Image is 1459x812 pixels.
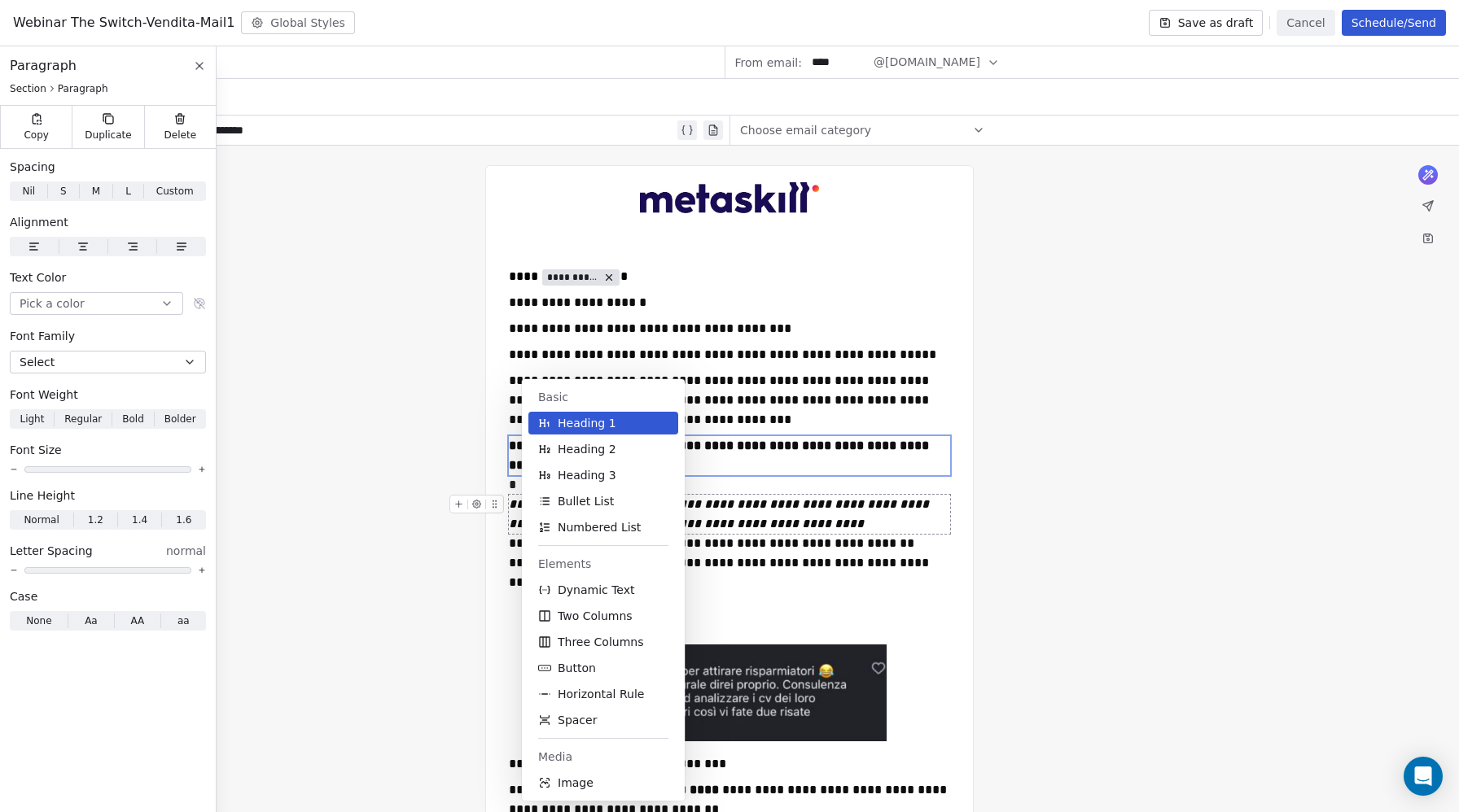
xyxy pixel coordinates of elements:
[241,11,355,34] button: Global Styles
[10,82,46,95] span: Section
[558,608,633,624] span: Two Columns
[558,441,616,457] span: Heading 2
[528,683,678,705] button: Horizontal Rule
[125,184,131,199] span: L
[166,543,206,559] span: normal
[13,13,234,33] span: Webinar The Switch-Vendita-Mail1
[528,516,678,539] button: Numbered List
[538,389,668,405] span: Basic
[10,56,77,76] span: Paragraph
[164,412,196,426] span: Bolder
[528,605,678,627] button: Two Columns
[85,129,131,142] span: Duplicate
[26,613,51,628] span: None
[10,292,183,315] button: Pick a color
[528,657,678,679] button: Button
[558,519,641,535] span: Numbered List
[10,487,75,504] span: Line Height
[10,328,75,344] span: Font Family
[874,54,980,71] span: @[DOMAIN_NAME]
[60,184,67,199] span: S
[528,412,678,434] button: Heading 1
[528,490,678,513] button: Bullet List
[1149,10,1264,36] button: Save as draft
[20,354,55,370] span: Select
[735,55,802,71] span: From email:
[528,709,678,731] button: Spacer
[58,82,108,95] span: Paragraph
[558,686,644,702] span: Horizontal Rule
[528,578,678,601] button: Dynamic Text
[558,712,597,728] span: Spacer
[558,634,643,650] span: Three Columns
[10,543,93,559] span: Letter Spacing
[538,556,668,572] span: Elements
[22,184,35,199] span: Nil
[132,513,147,527] span: 1.4
[558,582,635,598] span: Dynamic Text
[85,613,98,628] span: Aa
[10,588,37,605] span: Case
[1342,10,1446,36] button: Schedule/Send
[528,438,678,461] button: Heading 2
[558,467,616,483] span: Heading 3
[528,771,678,794] button: Image
[130,613,144,628] span: AA
[88,513,103,527] span: 1.2
[176,513,191,527] span: 1.6
[177,613,190,628] span: aa
[20,412,44,426] span: Light
[10,269,66,286] span: Text Color
[92,184,100,199] span: M
[10,386,78,403] span: Font Weight
[10,442,62,458] span: Font Size
[10,214,68,230] span: Alignment
[528,631,678,653] button: Three Columns
[538,749,668,765] span: Media
[558,415,616,431] span: Heading 1
[1404,757,1443,796] div: Open Intercom Messenger
[10,159,55,175] span: Spacing
[740,122,871,138] span: Choose email category
[122,412,144,426] span: Bold
[24,513,59,527] span: Normal
[156,184,194,199] span: Custom
[528,464,678,487] button: Heading 3
[24,129,49,142] span: Copy
[1277,10,1334,36] button: Cancel
[164,129,197,142] span: Delete
[558,775,594,791] span: Image
[558,493,614,509] span: Bullet List
[64,412,102,426] span: Regular
[558,660,596,676] span: Button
